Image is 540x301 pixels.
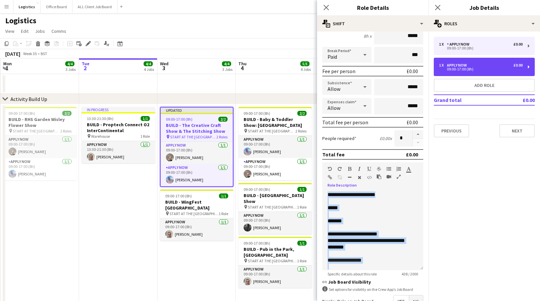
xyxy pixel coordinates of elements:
button: Undo [328,166,332,171]
div: Updated [161,108,233,113]
app-card-role: APPLY NOW1/109:00-17:00 (8h)[PERSON_NAME] [161,164,233,186]
app-card-role: APPLY NOW1/113:30-21:30 (8h)[PERSON_NAME] [82,141,155,163]
span: START AT THE [GEOGRAPHIC_DATA] [13,129,60,133]
span: 3 [159,64,169,72]
app-card-role: APPLY NOW1/109:00-17:00 (8h)[PERSON_NAME] [3,158,77,180]
span: Specific details about this role [322,271,382,276]
td: Grand total [434,95,504,105]
div: Total fee per person [322,119,368,126]
button: Next [499,124,535,137]
span: Allow [328,105,340,111]
a: Edit [18,27,31,35]
app-job-card: Updated09:00-17:00 (8h)2/2BUILD - The Creative Craft Show & The Stitching Show START AT THE [GEOG... [160,107,233,187]
app-card-role: APPLY NOW1/109:00-17:00 (8h)[PERSON_NAME] [238,136,312,158]
button: ALL Client Job Board [72,0,117,13]
span: 4/4 [65,61,74,66]
span: 09:00-17:00 (8h) [244,187,270,192]
h3: BUILD - [GEOGRAPHIC_DATA] Show [238,192,312,204]
span: START AT THE [GEOGRAPHIC_DATA] [170,211,219,216]
h3: BUILD - The Edinburgh Wedding Exhibition [317,272,390,284]
div: 3 Jobs [66,67,76,72]
button: Paste as plain text [377,174,381,179]
div: £0.00 [407,68,418,74]
app-job-card: 09:00-17:00 (8h)1/1BUILD - [GEOGRAPHIC_DATA] Show START AT THE [GEOGRAPHIC_DATA]1 RoleAPPLY NOW1/... [238,183,312,234]
div: Roles [429,16,540,31]
button: Unordered List [387,166,391,171]
div: £0.00 x [380,135,392,141]
span: 09:00-17:00 (8h) [244,111,270,116]
h3: BUILD - DogFEST: [GEOGRAPHIC_DATA] [317,116,390,128]
span: Edit [21,28,29,34]
span: 5 [316,64,322,72]
button: Redo [337,166,342,171]
span: 2/2 [297,111,307,116]
span: 1/1 [141,116,150,121]
div: 09:00-17:00 (8h) [439,47,523,50]
app-card-role: APPLY NOW1/109:00-17:00 (8h)[PERSON_NAME] [161,142,233,164]
div: 09:00-17:00 (8h)2/2BUILD - Baby & Toddler Show: [GEOGRAPHIC_DATA] START AT THE [GEOGRAPHIC_DATA]2... [238,107,312,180]
span: View [5,28,14,34]
span: 09:00-17:00 (8h) [244,241,270,246]
span: 438 / 2000 [396,271,423,276]
div: 09:00-17:00 (8h)1/1BUILD - Pub in the Park, [GEOGRAPHIC_DATA] START AT THE [GEOGRAPHIC_DATA]1 Rol... [238,237,312,288]
span: 2 Roles [60,129,71,133]
app-job-card: In progress13:30-21:30 (8h)1/1BUILD - Proptech Connect O2 InterContinental Warehouse1 RoleAPPLY N... [82,107,155,163]
h3: BUILD - WingFest [GEOGRAPHIC_DATA] [160,199,233,211]
button: Italic [357,166,362,171]
label: People required [322,135,356,141]
app-card-role: APPLY NOW0/109:00-17:00 (8h) [317,190,390,212]
span: Mon [3,61,12,67]
span: 2 [81,64,90,72]
app-card-role: APPLY NOW1/109:00-17:00 (8h)[PERSON_NAME] [238,158,312,180]
h3: BUILD - The Creative Craft Show & The Stitching Show [161,122,233,134]
span: Jobs [35,28,45,34]
div: £0.00 [407,119,418,126]
button: Office Board [41,0,72,13]
button: HTML Code [367,175,371,180]
div: 1 x [439,63,447,68]
div: 4 Jobs [301,67,311,72]
button: Logistics [13,0,41,13]
div: BST [41,51,47,56]
div: £0.00 [406,151,418,158]
h3: BUILD - Proptech Connect O2 InterContinental [82,122,155,133]
span: START AT THE [GEOGRAPHIC_DATA] [248,258,297,263]
span: 13:30-21:30 (8h) [87,116,113,121]
button: Bold [347,166,352,171]
div: 09:00-17:00 (8h) [439,68,523,71]
button: Strikethrough [377,166,381,171]
td: £0.00 [504,95,535,105]
span: START AT THE [GEOGRAPHIC_DATA] [248,205,297,210]
app-job-card: 09:00-17:00 (8h)0/1BUILD - DogFEST: [GEOGRAPHIC_DATA] START AT THE [GEOGRAPHIC_DATA]1 RoleAPPLY N... [317,107,390,158]
div: 09:00-17:00 (8h)1/1BUILD - WingFest [GEOGRAPHIC_DATA] START AT THE [GEOGRAPHIC_DATA]1 RoleAPPLY N... [160,190,233,241]
h3: Role Details [317,3,429,12]
div: 09:00-17:00 (8h)2/2BUILD - RHS Garden Wisley Flower Show START AT THE [GEOGRAPHIC_DATA]2 RolesAPP... [3,107,77,180]
h3: BUILD - Pub in the Park, [GEOGRAPHIC_DATA] [238,246,312,258]
div: 3 Jobs [222,67,232,72]
span: Week 35 [22,51,38,56]
span: Paid [328,53,337,60]
span: 1/1 [297,241,307,246]
button: Underline [367,166,371,171]
a: Jobs [32,27,48,35]
app-card-role: APPLY NOW0/109:00-17:00 (8h) [317,237,390,260]
app-card-role: APPLY NOW1/109:00-17:00 (8h)[PERSON_NAME] [160,218,233,241]
button: Text Color [406,166,411,171]
app-job-card: 09:00-17:00 (8h)0/1BUILD - Orsett Show START AT THE [GEOGRAPHIC_DATA]1 RoleAPPLY NOW0/109:00-17:0... [317,214,390,260]
span: 09:00-17:00 (8h) [165,193,192,198]
app-card-role: APPLY NOW1/109:00-17:00 (8h)[PERSON_NAME] [3,136,77,158]
div: APPLY NOW [447,63,470,68]
span: 4/4 [222,61,231,66]
a: Comms [49,27,69,35]
button: Clear Formatting [357,175,362,180]
h3: BUILD - RHS Garden Wisley Flower Show [3,116,77,128]
span: Comms [51,28,66,34]
span: 2 Roles [295,129,307,133]
span: 5/5 [300,61,310,66]
h3: BUILD - Orsett Show [317,224,390,230]
button: Previous [434,124,469,137]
